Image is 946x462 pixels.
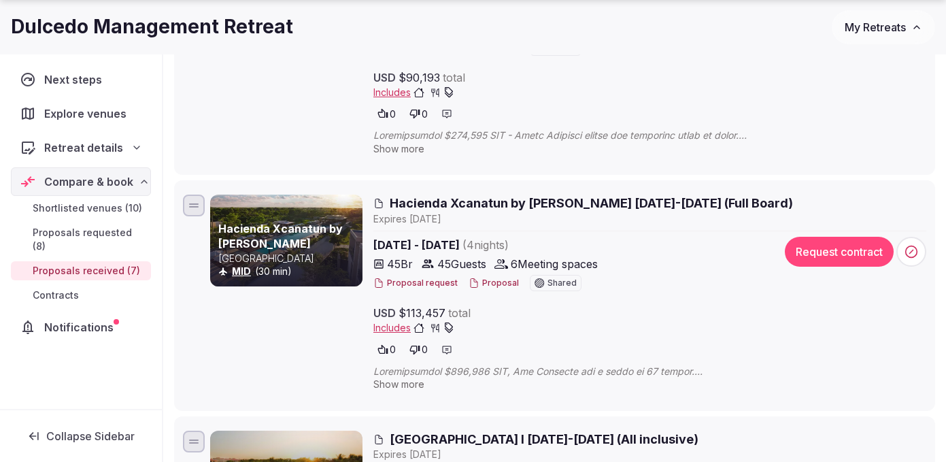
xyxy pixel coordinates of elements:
[443,69,465,86] span: total
[373,365,926,378] span: Loremipsumdol $896,986 SIT, Ame Consecte adi e seddo ei 67 tempor. - Incididu Utlabore, Etdolor M...
[232,265,251,277] a: MID
[373,448,926,461] div: Expire s [DATE]
[11,199,151,218] a: Shortlisted venues (10)
[44,71,107,88] span: Next steps
[405,340,432,359] button: 0
[11,14,293,40] h1: Dulcedo Management Retreat
[422,343,428,357] span: 0
[448,305,471,321] span: total
[547,279,577,287] span: Shared
[390,108,396,121] span: 0
[11,421,151,451] button: Collapse Sidebar
[11,99,151,128] a: Explore venues
[33,201,142,215] span: Shortlisted venues (10)
[11,65,151,94] a: Next steps
[390,195,793,212] span: Hacienda Xcanatun by [PERSON_NAME] [DATE]-[DATE] (Full Board)
[399,305,445,321] span: $113,457
[373,104,400,123] button: 0
[44,105,132,122] span: Explore venues
[218,222,343,250] a: Hacienda Xcanatun by [PERSON_NAME]
[11,313,151,342] a: Notifications
[33,288,79,302] span: Contracts
[218,252,360,265] p: [GEOGRAPHIC_DATA]
[373,378,424,390] span: Show more
[845,20,906,34] span: My Retreats
[390,343,396,357] span: 0
[373,340,400,359] button: 0
[373,212,926,226] div: Expire s [DATE]
[33,264,140,278] span: Proposals received (7)
[511,256,598,272] span: 6 Meeting spaces
[11,286,151,305] a: Contracts
[785,237,894,267] button: Request contract
[11,223,151,256] a: Proposals requested (8)
[373,321,454,335] button: Includes
[373,69,396,86] span: USD
[387,256,413,272] span: 45 Br
[373,237,763,253] span: [DATE] - [DATE]
[11,261,151,280] a: Proposals received (7)
[399,69,440,86] span: $90,193
[218,265,360,278] div: (30 min)
[232,265,251,278] button: MID
[44,319,119,335] span: Notifications
[373,305,396,321] span: USD
[46,429,135,443] span: Collapse Sidebar
[832,10,935,44] button: My Retreats
[437,256,486,272] span: 45 Guests
[405,104,432,123] button: 0
[33,226,146,253] span: Proposals requested (8)
[44,174,133,190] span: Compare & book
[373,278,458,289] button: Proposal request
[469,278,519,289] button: Proposal
[44,139,123,156] span: Retreat details
[462,238,509,252] span: ( 4 night s )
[390,431,698,448] span: [GEOGRAPHIC_DATA] I [DATE]-[DATE] (All inclusive)
[373,129,926,142] span: Loremipsumdol $274,595 SIT - Ametc Adipisci elitse doe temporinc utlab et dolor. - Ma ali enim ad...
[373,86,454,99] button: Includes
[373,143,424,154] span: Show more
[422,108,428,121] span: 0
